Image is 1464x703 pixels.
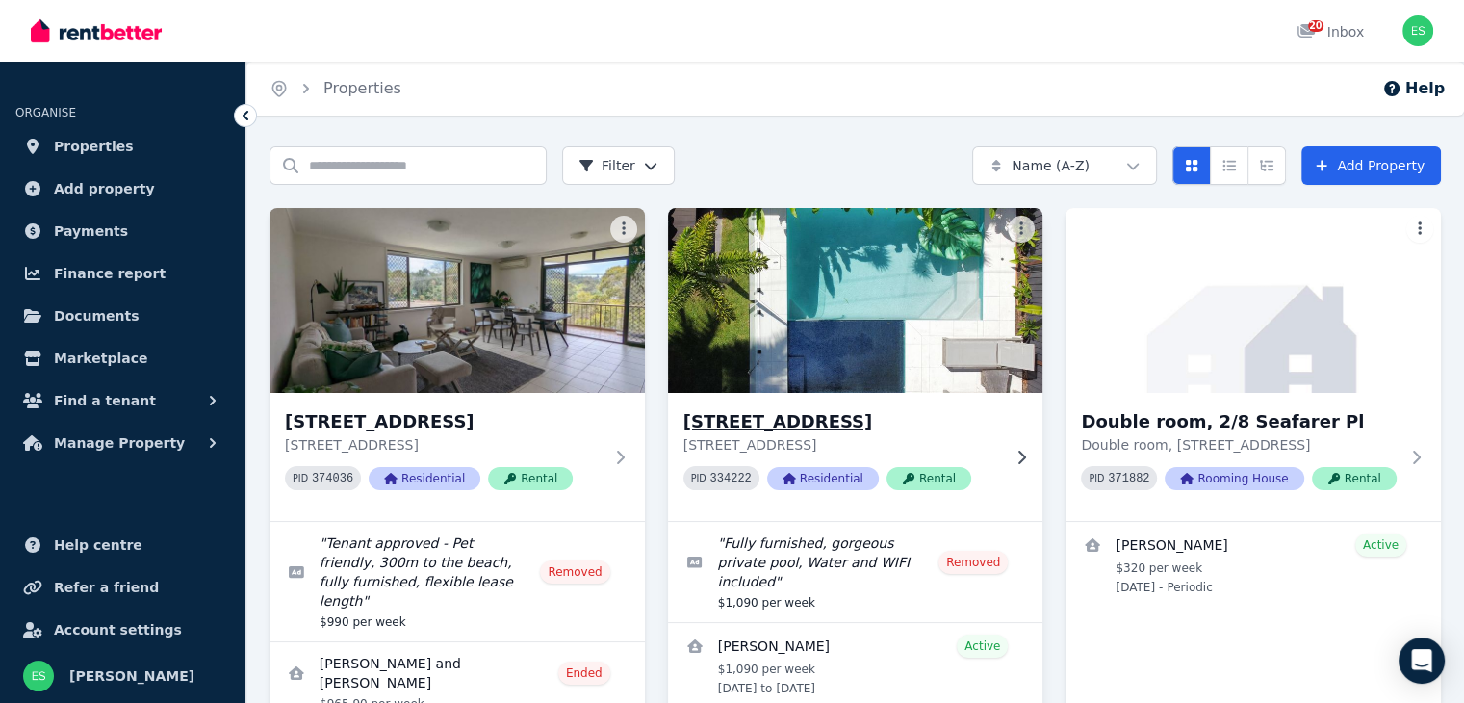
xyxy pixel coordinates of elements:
small: PID [691,473,706,483]
a: Add property [15,169,230,208]
span: Filter [578,156,635,175]
a: Refer a friend [15,568,230,607]
span: Find a tenant [54,389,156,412]
a: Add Property [1301,146,1441,185]
span: Documents [54,304,140,327]
a: Marketplace [15,339,230,378]
button: Name (A-Z) [972,146,1157,185]
h3: [STREET_ADDRESS] [683,408,1001,435]
a: 4/29 Teemangum St, Tugun[STREET_ADDRESS][STREET_ADDRESS]PID 374036ResidentialRental [270,208,645,521]
span: Rental [886,467,971,490]
span: Manage Property [54,431,185,455]
a: Edit listing: Tenant approved - Pet friendly, 300m to the beach, fully furnished, flexible lease ... [270,522,645,641]
button: Compact list view [1210,146,1248,185]
button: Help [1382,77,1445,100]
p: Double room, [STREET_ADDRESS] [1081,435,1399,455]
button: Filter [562,146,675,185]
span: Properties [54,135,134,158]
button: Expanded list view [1247,146,1286,185]
img: 32 Lake Weyba Drive, Noosaville [658,203,1052,398]
button: More options [1406,216,1433,243]
span: Add property [54,177,155,200]
p: [STREET_ADDRESS] [285,435,603,455]
span: [PERSON_NAME] [69,664,194,688]
code: 371882 [1108,472,1149,485]
button: Find a tenant [15,381,230,420]
span: Rooming House [1165,467,1303,490]
span: ORGANISE [15,106,76,119]
span: Refer a friend [54,576,159,599]
img: Eloise Smith [23,661,54,691]
code: 374036 [312,472,353,485]
a: Finance report [15,254,230,293]
a: Account settings [15,611,230,649]
span: Account settings [54,618,182,641]
div: Open Intercom Messenger [1399,638,1445,684]
a: Help centre [15,526,230,564]
img: 4/29 Teemangum St, Tugun [270,208,645,393]
a: Double room, 2/8 Seafarer PlDouble room, 2/8 Seafarer PlDouble room, [STREET_ADDRESS]PID 371882Ro... [1066,208,1441,521]
a: View details for Hanseong Kim [1066,522,1441,607]
span: Payments [54,220,128,243]
span: Residential [767,467,879,490]
p: [STREET_ADDRESS] [683,435,1001,455]
img: Double room, 2/8 Seafarer Pl [1066,208,1441,393]
img: Eloise Smith [1402,15,1433,46]
button: Manage Property [15,424,230,462]
span: Marketplace [54,347,147,370]
span: 20 [1308,20,1323,32]
code: 334222 [710,472,752,485]
button: Card view [1172,146,1211,185]
small: PID [1089,473,1104,483]
span: Name (A-Z) [1012,156,1090,175]
a: 32 Lake Weyba Drive, Noosaville[STREET_ADDRESS][STREET_ADDRESS]PID 334222ResidentialRental [668,208,1043,521]
span: Finance report [54,262,166,285]
h3: Double room, 2/8 Seafarer Pl [1081,408,1399,435]
img: RentBetter [31,16,162,45]
span: Rental [1312,467,1397,490]
a: Properties [15,127,230,166]
a: Properties [323,79,401,97]
a: Documents [15,297,230,335]
nav: Breadcrumb [246,62,424,116]
span: Rental [488,467,573,490]
span: Help centre [54,534,142,557]
a: Payments [15,212,230,250]
div: Inbox [1297,22,1364,41]
h3: [STREET_ADDRESS] [285,408,603,435]
small: PID [293,473,308,483]
a: Edit listing: Fully furnished, gorgeous private pool, Water and WIFI included [668,522,1043,622]
button: More options [1008,216,1035,243]
div: View options [1172,146,1286,185]
span: Residential [369,467,480,490]
button: More options [610,216,637,243]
